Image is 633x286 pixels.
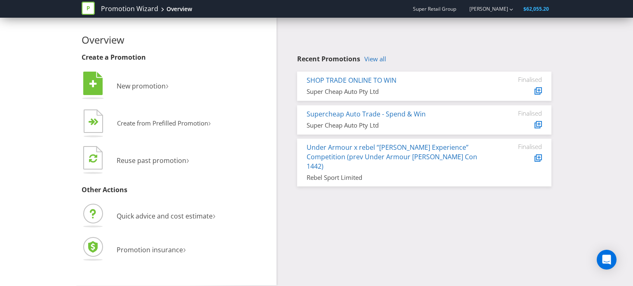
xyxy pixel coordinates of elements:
[117,156,186,165] span: Reuse past promotion
[82,54,270,61] h3: Create a Promotion
[89,79,97,88] tspan: 
[82,212,216,221] a: Quick advice and cost estimate›
[461,5,508,12] a: [PERSON_NAME]
[413,5,456,12] span: Super Retail Group
[523,5,549,12] span: $62,055.20
[183,242,186,256] span: ›
[307,143,477,171] a: Under Armour x rebel “[PERSON_NAME] Experience” Competition (prev Under Armour [PERSON_NAME] Con ...
[117,81,166,91] span: New promotion
[213,208,216,222] span: ›
[82,35,270,45] h2: Overview
[307,121,480,130] div: Super Cheap Auto Pty Ltd
[307,173,480,182] div: Rebel Sport Limited
[117,119,208,127] span: Create from Prefilled Promotion
[492,109,542,117] div: Finalised
[492,143,542,150] div: Finalised
[94,118,99,126] tspan: 
[307,87,480,96] div: Super Cheap Auto Pty Ltd
[492,76,542,83] div: Finalised
[89,153,97,163] tspan: 
[117,212,213,221] span: Quick advice and cost estimate
[307,76,396,85] a: SHOP TRADE ONLINE TO WIN
[364,56,386,63] a: View all
[101,4,158,14] a: Promotion Wizard
[82,186,270,194] h3: Other Actions
[597,250,617,270] div: Open Intercom Messenger
[82,107,211,140] button: Create from Prefilled Promotion›
[297,54,360,63] span: Recent Promotions
[166,5,192,13] div: Overview
[186,153,189,166] span: ›
[117,245,183,254] span: Promotion insurance
[307,109,426,119] a: Supercheap Auto Trade - Spend & Win
[208,116,211,129] span: ›
[82,245,186,254] a: Promotion insurance›
[166,78,169,92] span: ›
